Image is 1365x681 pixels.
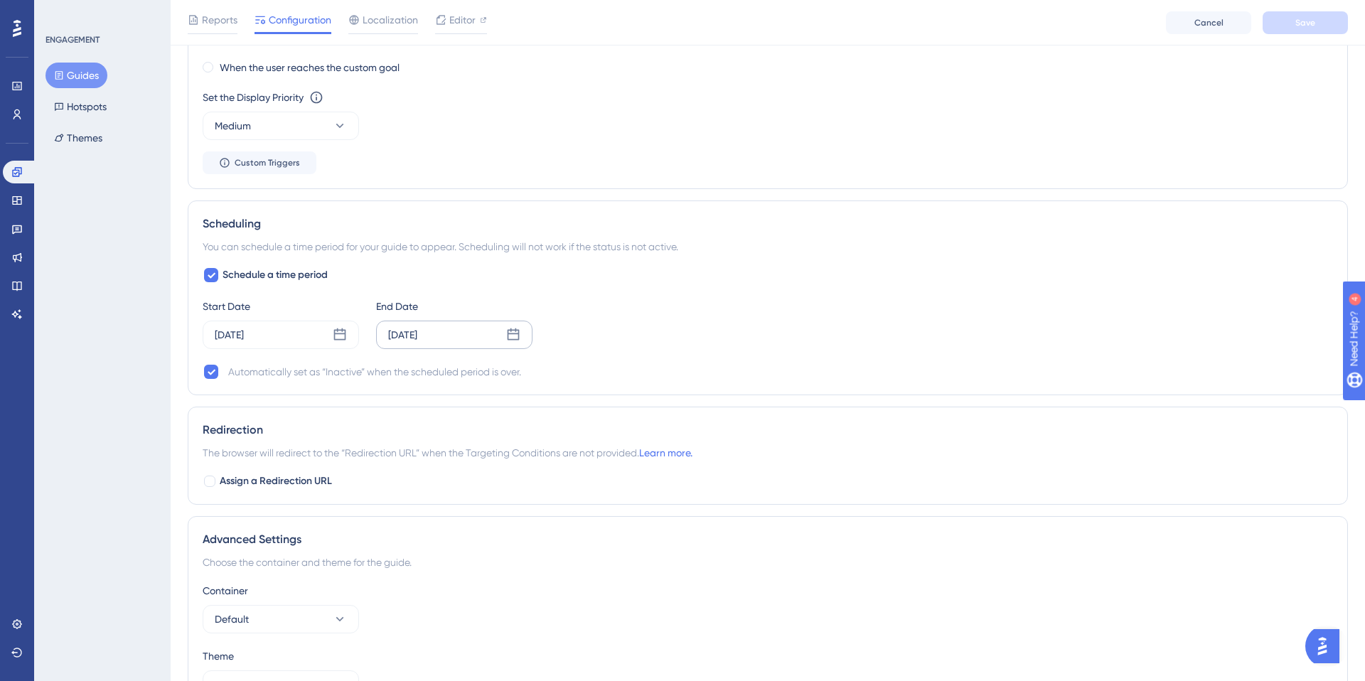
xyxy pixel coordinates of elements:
[215,611,249,628] span: Default
[449,11,476,28] span: Editor
[1166,11,1251,34] button: Cancel
[99,7,103,18] div: 4
[228,363,521,380] div: Automatically set as “Inactive” when the scheduled period is over.
[202,11,237,28] span: Reports
[203,582,1333,599] div: Container
[1263,11,1348,34] button: Save
[388,326,417,343] div: [DATE]
[220,59,400,76] label: When the user reaches the custom goal
[1305,625,1348,667] iframe: UserGuiding AI Assistant Launcher
[203,151,316,174] button: Custom Triggers
[215,326,244,343] div: [DATE]
[220,473,332,490] span: Assign a Redirection URL
[203,112,359,140] button: Medium
[203,648,1333,665] div: Theme
[363,11,418,28] span: Localization
[203,531,1333,548] div: Advanced Settings
[203,298,359,315] div: Start Date
[269,11,331,28] span: Configuration
[45,125,111,151] button: Themes
[203,422,1333,439] div: Redirection
[203,605,359,633] button: Default
[203,238,1333,255] div: You can schedule a time period for your guide to appear. Scheduling will not work if the status i...
[45,94,115,119] button: Hotspots
[235,157,300,168] span: Custom Triggers
[1194,17,1224,28] span: Cancel
[223,267,328,284] span: Schedule a time period
[215,117,251,134] span: Medium
[203,554,1333,571] div: Choose the container and theme for the guide.
[376,298,532,315] div: End Date
[203,215,1333,232] div: Scheduling
[45,63,107,88] button: Guides
[203,89,304,106] div: Set the Display Priority
[1295,17,1315,28] span: Save
[203,444,692,461] span: The browser will redirect to the “Redirection URL” when the Targeting Conditions are not provided.
[33,4,89,21] span: Need Help?
[45,34,100,45] div: ENGAGEMENT
[639,447,692,459] a: Learn more.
